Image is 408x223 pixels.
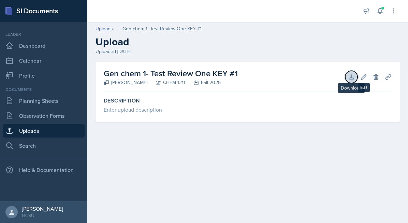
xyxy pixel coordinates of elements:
div: [PERSON_NAME] [22,205,63,212]
div: CHEM 1211 [147,79,185,86]
a: Uploads [96,25,113,32]
a: Dashboard [3,39,85,52]
div: Documents [3,86,85,93]
h2: Upload [96,36,400,48]
div: Leader [3,31,85,37]
div: GCSU [22,212,63,219]
a: Calendar [3,54,85,67]
div: Enter upload description [104,106,392,114]
div: Uploaded [DATE] [96,48,400,55]
div: [PERSON_NAME] [104,79,147,86]
label: Description [104,97,392,104]
div: Help & Documentation [3,163,85,177]
div: Fall 2025 [185,79,221,86]
h2: Gen chem 1- Test Review One KEY #1 [104,67,238,80]
a: Profile [3,69,85,82]
div: Gen chem 1- Test Review One KEY #1 [122,25,202,32]
a: Uploads [3,124,85,138]
a: Planning Sheets [3,94,85,108]
button: Edit [358,71,370,83]
a: Search [3,139,85,153]
button: Download [345,71,358,83]
a: Observation Forms [3,109,85,123]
